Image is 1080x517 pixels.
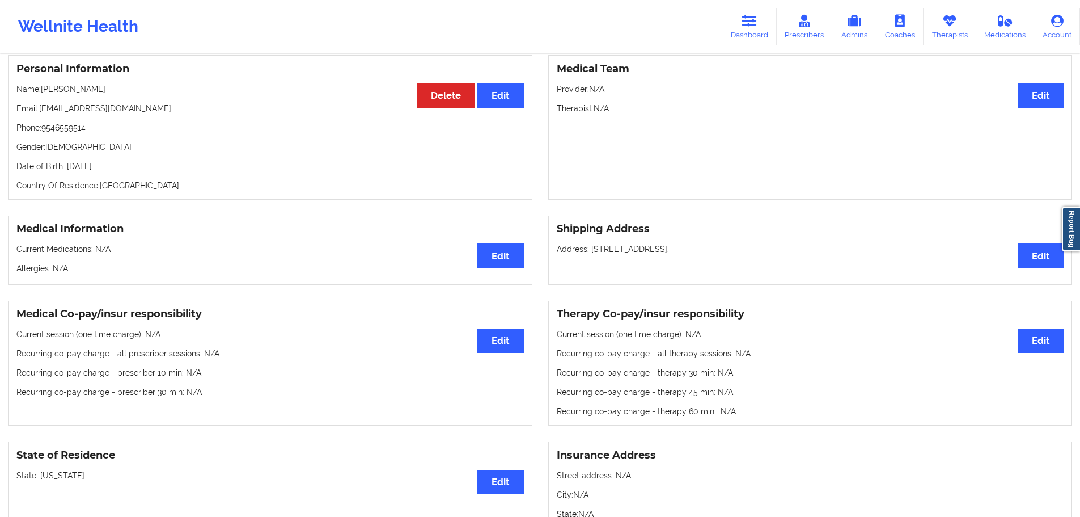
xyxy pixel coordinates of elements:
[16,386,524,398] p: Recurring co-pay charge - prescriber 30 min : N/A
[557,470,1064,481] p: Street address: N/A
[16,329,524,340] p: Current session (one time charge): N/A
[557,62,1064,75] h3: Medical Team
[16,161,524,172] p: Date of Birth: [DATE]
[832,8,876,45] a: Admins
[557,103,1064,114] p: Therapist: N/A
[557,83,1064,95] p: Provider: N/A
[976,8,1035,45] a: Medications
[477,83,523,108] button: Edit
[557,308,1064,321] h3: Therapy Co-pay/insur responsibility
[16,263,524,274] p: Allergies: N/A
[1018,83,1064,108] button: Edit
[557,489,1064,501] p: City: N/A
[1018,243,1064,268] button: Edit
[557,367,1064,379] p: Recurring co-pay charge - therapy 30 min : N/A
[924,8,976,45] a: Therapists
[16,103,524,114] p: Email: [EMAIL_ADDRESS][DOMAIN_NAME]
[16,180,524,191] p: Country Of Residence: [GEOGRAPHIC_DATA]
[16,243,524,255] p: Current Medications: N/A
[16,348,524,359] p: Recurring co-pay charge - all prescriber sessions : N/A
[557,386,1064,398] p: Recurring co-pay charge - therapy 45 min : N/A
[16,222,524,236] h3: Medical Information
[477,329,523,353] button: Edit
[417,83,475,108] button: Delete
[1018,329,1064,353] button: Edit
[16,122,524,133] p: Phone: 9546559514
[16,449,524,462] h3: State of Residence
[876,8,924,45] a: Coaches
[557,348,1064,359] p: Recurring co-pay charge - all therapy sessions : N/A
[557,243,1064,255] p: Address: [STREET_ADDRESS].
[16,308,524,321] h3: Medical Co-pay/insur responsibility
[557,222,1064,236] h3: Shipping Address
[477,243,523,268] button: Edit
[557,449,1064,462] h3: Insurance Address
[722,8,777,45] a: Dashboard
[557,406,1064,417] p: Recurring co-pay charge - therapy 60 min : N/A
[16,83,524,95] p: Name: [PERSON_NAME]
[1062,207,1080,251] a: Report Bug
[477,470,523,494] button: Edit
[16,62,524,75] h3: Personal Information
[16,470,524,481] p: State: [US_STATE]
[16,367,524,379] p: Recurring co-pay charge - prescriber 10 min : N/A
[557,329,1064,340] p: Current session (one time charge): N/A
[1034,8,1080,45] a: Account
[777,8,833,45] a: Prescribers
[16,141,524,153] p: Gender: [DEMOGRAPHIC_DATA]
